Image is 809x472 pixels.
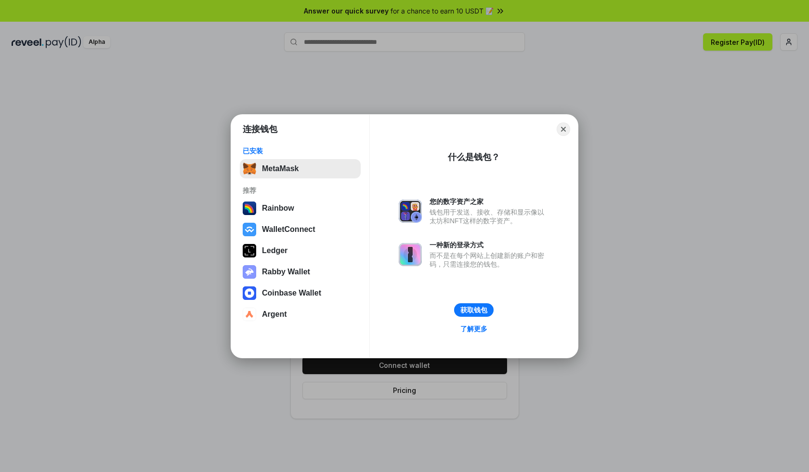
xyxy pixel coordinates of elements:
[240,199,361,218] button: Rainbow
[455,323,493,335] a: 了解更多
[262,225,315,234] div: WalletConnect
[430,197,549,206] div: 您的数字资产之家
[460,306,487,314] div: 获取钱包
[262,268,310,276] div: Rabby Wallet
[262,289,321,297] div: Coinbase Wallet
[243,265,256,279] img: svg+xml,%3Csvg%20xmlns%3D%22http%3A%2F%2Fwww.w3.org%2F2000%2Fsvg%22%20fill%3D%22none%22%20viewBox...
[243,147,358,155] div: 已安装
[240,241,361,260] button: Ledger
[240,305,361,324] button: Argent
[243,202,256,215] img: svg+xml,%3Csvg%20width%3D%22120%22%20height%3D%22120%22%20viewBox%3D%220%200%20120%20120%22%20fil...
[262,246,287,255] div: Ledger
[399,200,422,223] img: svg+xml,%3Csvg%20xmlns%3D%22http%3A%2F%2Fwww.w3.org%2F2000%2Fsvg%22%20fill%3D%22none%22%20viewBox...
[243,186,358,195] div: 推荐
[240,262,361,282] button: Rabby Wallet
[430,251,549,269] div: 而不是在每个网站上创建新的账户和密码，只需连接您的钱包。
[243,162,256,175] img: svg+xml,%3Csvg%20fill%3D%22none%22%20height%3D%2233%22%20viewBox%3D%220%200%2035%2033%22%20width%...
[454,303,494,317] button: 获取钱包
[243,244,256,257] img: svg+xml,%3Csvg%20xmlns%3D%22http%3A%2F%2Fwww.w3.org%2F2000%2Fsvg%22%20width%3D%2228%22%20height%3...
[243,286,256,300] img: svg+xml,%3Csvg%20width%3D%2228%22%20height%3D%2228%22%20viewBox%3D%220%200%2028%2028%22%20fill%3D...
[460,324,487,333] div: 了解更多
[240,220,361,239] button: WalletConnect
[240,283,361,303] button: Coinbase Wallet
[243,223,256,236] img: svg+xml,%3Csvg%20width%3D%2228%22%20height%3D%2228%22%20viewBox%3D%220%200%2028%2028%22%20fill%3D...
[430,241,549,249] div: 一种新的登录方式
[557,122,570,136] button: Close
[399,243,422,266] img: svg+xml,%3Csvg%20xmlns%3D%22http%3A%2F%2Fwww.w3.org%2F2000%2Fsvg%22%20fill%3D%22none%22%20viewBox...
[240,159,361,178] button: MetaMask
[262,204,294,213] div: Rainbow
[243,308,256,321] img: svg+xml,%3Csvg%20width%3D%2228%22%20height%3D%2228%22%20viewBox%3D%220%200%2028%2028%22%20fill%3D...
[430,208,549,225] div: 钱包用于发送、接收、存储和显示像以太坊和NFT这样的数字资产。
[448,151,500,163] div: 什么是钱包？
[243,123,277,135] h1: 连接钱包
[262,164,299,173] div: MetaMask
[262,310,287,319] div: Argent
